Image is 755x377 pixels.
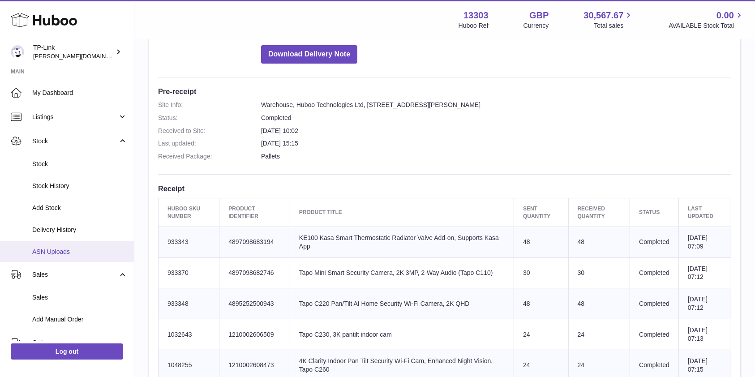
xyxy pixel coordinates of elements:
[261,45,357,64] button: Download Delivery Note
[290,319,514,350] td: Tapo C230, 3K pantilt indoor cam
[159,288,219,319] td: 933348
[514,319,569,350] td: 24
[261,114,731,122] dd: Completed
[32,160,127,168] span: Stock
[290,198,514,227] th: Product title
[32,113,118,121] span: Listings
[158,86,731,96] h3: Pre-receipt
[630,319,679,350] td: Completed
[219,198,290,227] th: Product Identifier
[32,293,127,302] span: Sales
[32,204,127,212] span: Add Stock
[669,21,744,30] span: AVAILABLE Stock Total
[568,198,630,227] th: Received Quantity
[219,257,290,288] td: 4897098682746
[11,45,24,59] img: susie.li@tp-link.com
[32,137,118,146] span: Stock
[669,9,744,30] a: 0.00 AVAILABLE Stock Total
[159,257,219,288] td: 933370
[463,9,489,21] strong: 13303
[514,198,569,227] th: Sent Quantity
[159,319,219,350] td: 1032643
[219,227,290,257] td: 4897098683194
[219,319,290,350] td: 1210002606509
[630,227,679,257] td: Completed
[678,257,731,288] td: [DATE] 07:12
[568,257,630,288] td: 30
[32,248,127,256] span: ASN Uploads
[290,257,514,288] td: Tapo Mini Smart Security Camera, 2K 3MP, 2-Way Audio (Tapo C110)
[11,343,123,360] a: Log out
[678,288,731,319] td: [DATE] 07:12
[583,9,623,21] span: 30,567.67
[158,127,261,135] dt: Received to Site:
[158,139,261,148] dt: Last updated:
[583,9,634,30] a: 30,567.67 Total sales
[568,288,630,319] td: 48
[568,319,630,350] td: 24
[459,21,489,30] div: Huboo Ref
[158,184,731,193] h3: Receipt
[32,182,127,190] span: Stock History
[514,288,569,319] td: 48
[678,198,731,227] th: Last updated
[514,227,569,257] td: 48
[630,198,679,227] th: Status
[32,315,127,324] span: Add Manual Order
[261,152,731,161] dd: Pallets
[32,226,127,234] span: Delivery History
[32,338,118,347] span: Orders
[33,52,226,60] span: [PERSON_NAME][DOMAIN_NAME][EMAIL_ADDRESS][DOMAIN_NAME]
[630,288,679,319] td: Completed
[630,257,679,288] td: Completed
[290,288,514,319] td: Tapo C220 Pan/Tilt AI Home Security Wi-Fi Camera, 2K QHD
[716,9,734,21] span: 0.00
[158,152,261,161] dt: Received Package:
[261,101,731,109] dd: Warehouse, Huboo Technologies Ltd, [STREET_ADDRESS][PERSON_NAME]
[568,227,630,257] td: 48
[158,101,261,109] dt: Site Info:
[514,257,569,288] td: 30
[523,21,549,30] div: Currency
[529,9,549,21] strong: GBP
[678,319,731,350] td: [DATE] 07:13
[261,127,731,135] dd: [DATE] 10:02
[290,227,514,257] td: KE100 Kasa Smart Thermostatic Radiator Valve Add-on, Supports Kasa App
[159,198,219,227] th: Huboo SKU Number
[32,89,127,97] span: My Dashboard
[159,227,219,257] td: 933343
[32,270,118,279] span: Sales
[33,43,114,60] div: TP-Link
[594,21,634,30] span: Total sales
[678,227,731,257] td: [DATE] 07:09
[158,114,261,122] dt: Status:
[219,288,290,319] td: 4895252500943
[261,139,731,148] dd: [DATE] 15:15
